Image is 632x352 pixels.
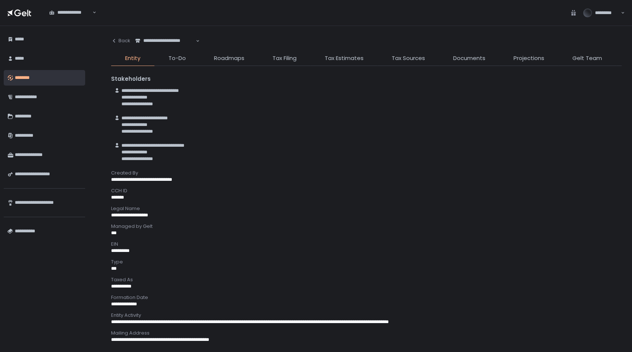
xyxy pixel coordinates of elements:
div: Type [111,259,622,265]
div: Stakeholders [111,75,622,83]
div: Entity Activity [111,312,622,319]
span: Documents [453,54,485,63]
span: Tax Estimates [325,54,364,63]
div: CCH ID [111,187,622,194]
div: Taxed As [111,276,622,283]
div: Mailing Address [111,330,622,336]
span: Tax Filing [272,54,297,63]
div: Back [111,37,130,44]
input: Search for option [135,44,195,52]
span: To-Do [168,54,186,63]
input: Search for option [49,16,92,23]
div: Formation Date [111,294,622,301]
span: Gelt Team [572,54,602,63]
span: Projections [514,54,544,63]
div: Managed by Gelt [111,223,622,230]
div: EIN [111,241,622,248]
span: Tax Sources [392,54,425,63]
button: Back [111,33,130,48]
div: Search for option [44,5,96,20]
div: Created By [111,170,622,176]
div: Search for option [130,33,200,49]
div: Legal Name [111,205,622,212]
span: Roadmaps [214,54,244,63]
span: Entity [125,54,140,63]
